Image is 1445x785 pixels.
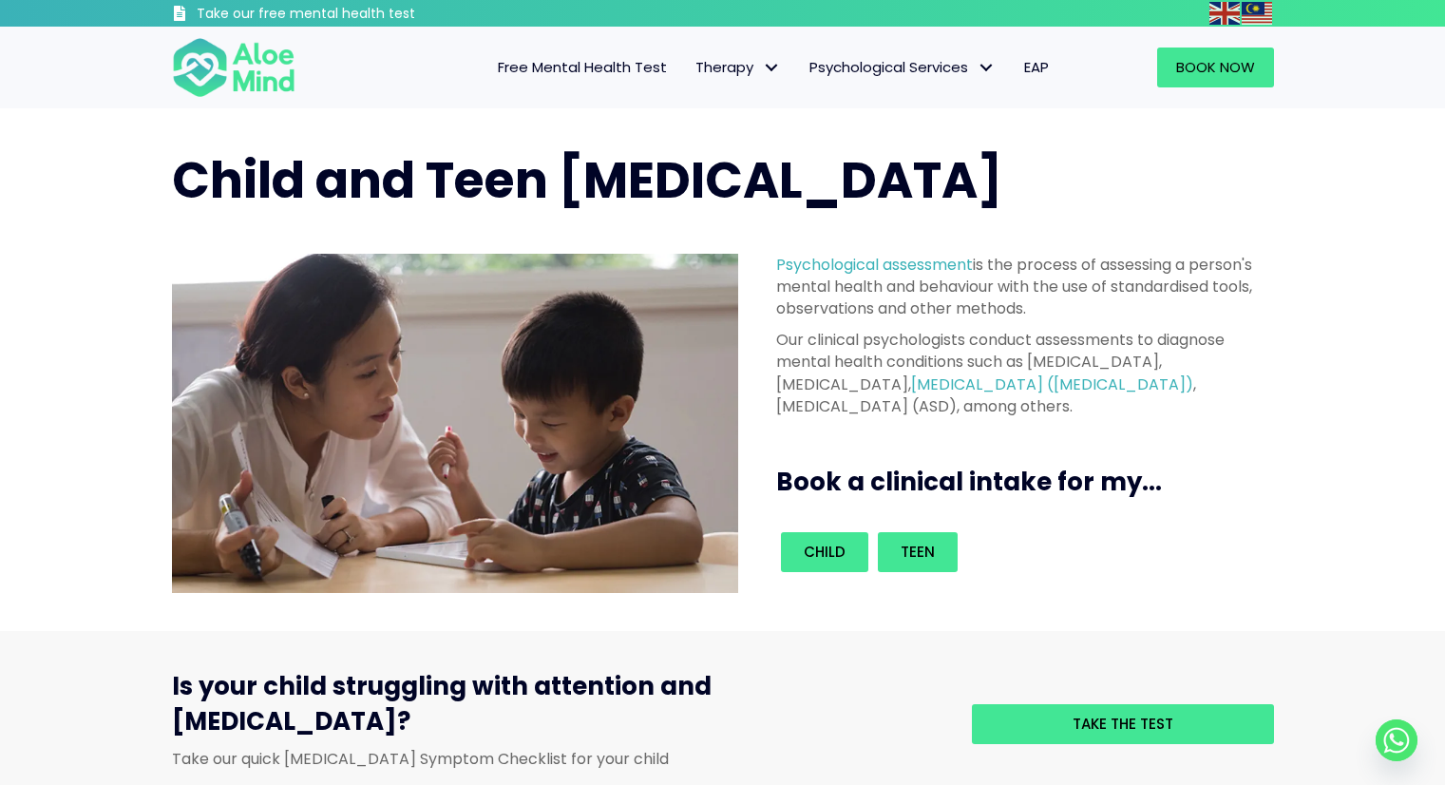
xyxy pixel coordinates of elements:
[795,48,1010,87] a: Psychological ServicesPsychological Services: submenu
[1242,2,1274,24] a: Malay
[911,373,1193,395] a: [MEDICAL_DATA] ([MEDICAL_DATA])
[1157,48,1274,87] a: Book Now
[172,145,1002,215] span: Child and Teen [MEDICAL_DATA]
[901,542,935,562] span: Teen
[1209,2,1242,24] a: English
[973,54,1000,82] span: Psychological Services: submenu
[776,254,1263,320] p: is the process of assessing a person's mental health and behaviour with the use of standardised t...
[484,48,681,87] a: Free Mental Health Test
[681,48,795,87] a: TherapyTherapy: submenu
[498,57,667,77] span: Free Mental Health Test
[172,254,738,594] img: child assessment
[197,5,517,24] h3: Take our free mental health test
[1024,57,1049,77] span: EAP
[1242,2,1272,25] img: ms
[695,57,781,77] span: Therapy
[776,527,1263,577] div: Book an intake for my...
[781,532,868,572] a: Child
[1073,714,1173,734] span: Take the test
[972,704,1274,744] a: Take the test
[878,532,958,572] a: Teen
[1209,2,1240,25] img: en
[172,36,295,99] img: Aloe mind Logo
[776,329,1263,417] p: Our clinical psychologists conduct assessments to diagnose mental health conditions such as [MEDI...
[1010,48,1063,87] a: EAP
[1376,719,1417,761] a: Whatsapp
[172,669,943,748] h3: Is your child struggling with attention and [MEDICAL_DATA]?
[804,542,846,562] span: Child
[776,465,1282,499] h3: Book a clinical intake for my...
[758,54,786,82] span: Therapy: submenu
[809,57,996,77] span: Psychological Services
[1176,57,1255,77] span: Book Now
[172,748,943,770] p: Take our quick [MEDICAL_DATA] Symptom Checklist for your child
[320,48,1063,87] nav: Menu
[172,5,517,27] a: Take our free mental health test
[776,254,973,276] a: Psychological assessment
